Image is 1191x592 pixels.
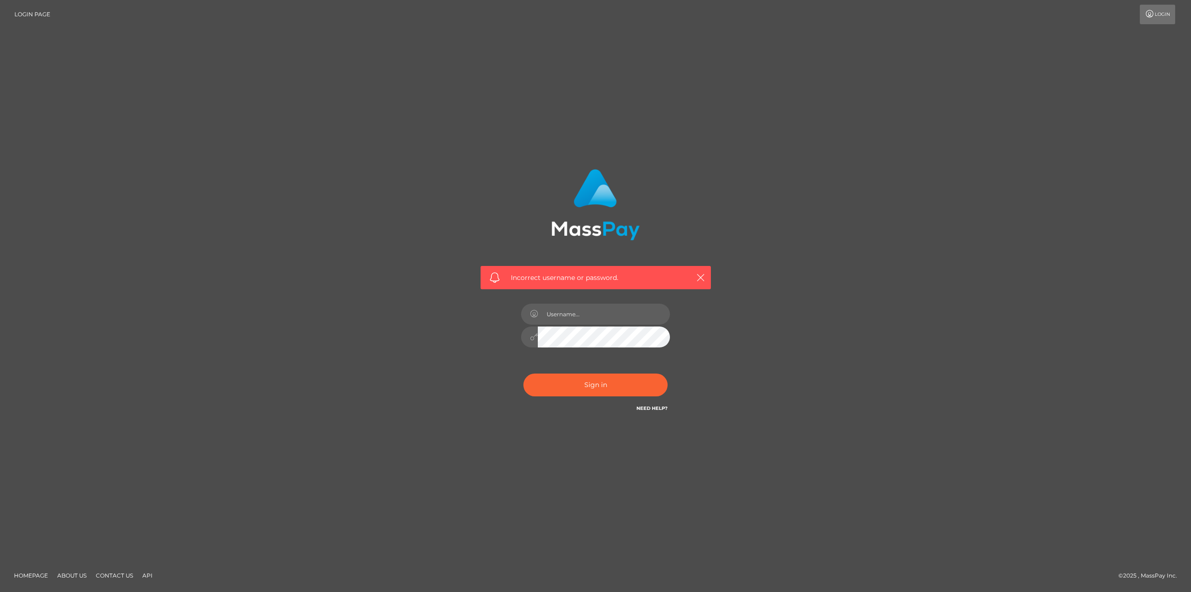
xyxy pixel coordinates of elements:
[54,568,90,583] a: About Us
[10,568,52,583] a: Homepage
[511,273,681,283] span: Incorrect username or password.
[551,169,640,240] img: MassPay Login
[523,374,668,396] button: Sign in
[92,568,137,583] a: Contact Us
[636,405,668,411] a: Need Help?
[538,304,670,325] input: Username...
[1118,571,1184,581] div: © 2025 , MassPay Inc.
[139,568,156,583] a: API
[1140,5,1175,24] a: Login
[14,5,50,24] a: Login Page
